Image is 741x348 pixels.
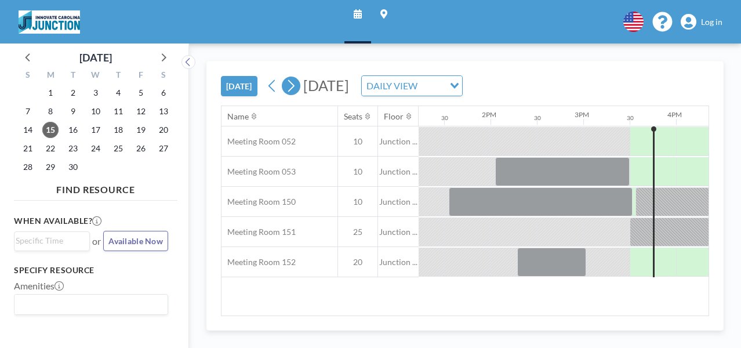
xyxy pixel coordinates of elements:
[14,232,89,249] div: Search for option
[20,103,36,119] span: Sunday, September 7, 2025
[378,227,419,237] span: Junction ...
[681,14,722,30] a: Log in
[221,197,296,207] span: Meeting Room 150
[65,103,81,119] span: Tuesday, September 9, 2025
[221,227,296,237] span: Meeting Room 151
[155,122,172,138] span: Saturday, September 20, 2025
[20,122,36,138] span: Sunday, September 14, 2025
[42,122,59,138] span: Monday, September 15, 2025
[227,111,249,122] div: Name
[667,110,682,119] div: 4PM
[344,111,362,122] div: Seats
[627,114,634,122] div: 30
[19,10,80,34] img: organization-logo
[110,85,126,101] span: Thursday, September 4, 2025
[92,235,101,247] span: or
[107,68,129,84] div: T
[39,68,62,84] div: M
[378,166,419,177] span: Junction ...
[17,68,39,84] div: S
[110,140,126,157] span: Thursday, September 25, 2025
[441,114,448,122] div: 30
[103,231,168,251] button: Available Now
[20,159,36,175] span: Sunday, September 28, 2025
[221,257,296,267] span: Meeting Room 152
[701,17,722,27] span: Log in
[338,197,377,207] span: 10
[14,295,168,314] div: Search for option
[42,140,59,157] span: Monday, September 22, 2025
[338,227,377,237] span: 25
[110,122,126,138] span: Thursday, September 18, 2025
[534,114,541,122] div: 30
[42,159,59,175] span: Monday, September 29, 2025
[88,85,104,101] span: Wednesday, September 3, 2025
[421,78,443,93] input: Search for option
[338,166,377,177] span: 10
[362,76,462,96] div: Search for option
[364,78,420,93] span: DAILY VIEW
[133,103,149,119] span: Friday, September 12, 2025
[221,76,257,96] button: [DATE]
[133,140,149,157] span: Friday, September 26, 2025
[88,103,104,119] span: Wednesday, September 10, 2025
[221,166,296,177] span: Meeting Room 053
[16,234,83,247] input: Search for option
[378,136,419,147] span: Junction ...
[14,265,168,275] h3: Specify resource
[108,236,163,246] span: Available Now
[155,140,172,157] span: Saturday, September 27, 2025
[42,85,59,101] span: Monday, September 1, 2025
[155,103,172,119] span: Saturday, September 13, 2025
[384,111,404,122] div: Floor
[575,110,589,119] div: 3PM
[110,103,126,119] span: Thursday, September 11, 2025
[65,140,81,157] span: Tuesday, September 23, 2025
[20,140,36,157] span: Sunday, September 21, 2025
[303,77,349,94] span: [DATE]
[14,324,99,336] label: How many people?
[152,68,175,84] div: S
[79,49,112,66] div: [DATE]
[85,68,107,84] div: W
[338,257,377,267] span: 20
[133,85,149,101] span: Friday, September 5, 2025
[42,103,59,119] span: Monday, September 8, 2025
[65,85,81,101] span: Tuesday, September 2, 2025
[62,68,85,84] div: T
[482,110,496,119] div: 2PM
[65,159,81,175] span: Tuesday, September 30, 2025
[129,68,152,84] div: F
[88,140,104,157] span: Wednesday, September 24, 2025
[65,122,81,138] span: Tuesday, September 16, 2025
[14,179,177,195] h4: FIND RESOURCE
[221,136,296,147] span: Meeting Room 052
[16,297,161,312] input: Search for option
[88,122,104,138] span: Wednesday, September 17, 2025
[338,136,377,147] span: 10
[133,122,149,138] span: Friday, September 19, 2025
[378,197,419,207] span: Junction ...
[378,257,419,267] span: Junction ...
[14,280,64,292] label: Amenities
[155,85,172,101] span: Saturday, September 6, 2025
